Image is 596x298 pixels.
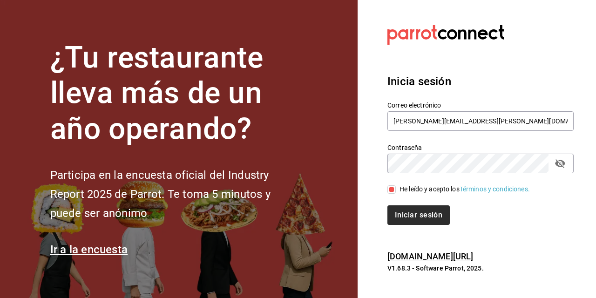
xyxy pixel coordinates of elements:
label: Correo electrónico [387,102,574,108]
a: Términos y condiciones. [460,185,530,193]
input: Ingresa tu correo electrónico [387,111,574,131]
h1: ¿Tu restaurante lleva más de un año operando? [50,40,302,147]
a: [DOMAIN_NAME][URL] [387,251,473,261]
div: He leído y acepto los [400,184,530,194]
h3: Inicia sesión [387,73,574,90]
button: Campo de contraseña [552,156,568,171]
h2: Participa en la encuesta oficial del Industry Report 2025 de Parrot. Te toma 5 minutos y puede se... [50,166,302,223]
button: Iniciar sesión [387,205,450,225]
p: V1.68.3 - Software Parrot, 2025. [387,264,574,273]
label: Contraseña [387,144,574,150]
a: Ir a la encuesta [50,243,128,256]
